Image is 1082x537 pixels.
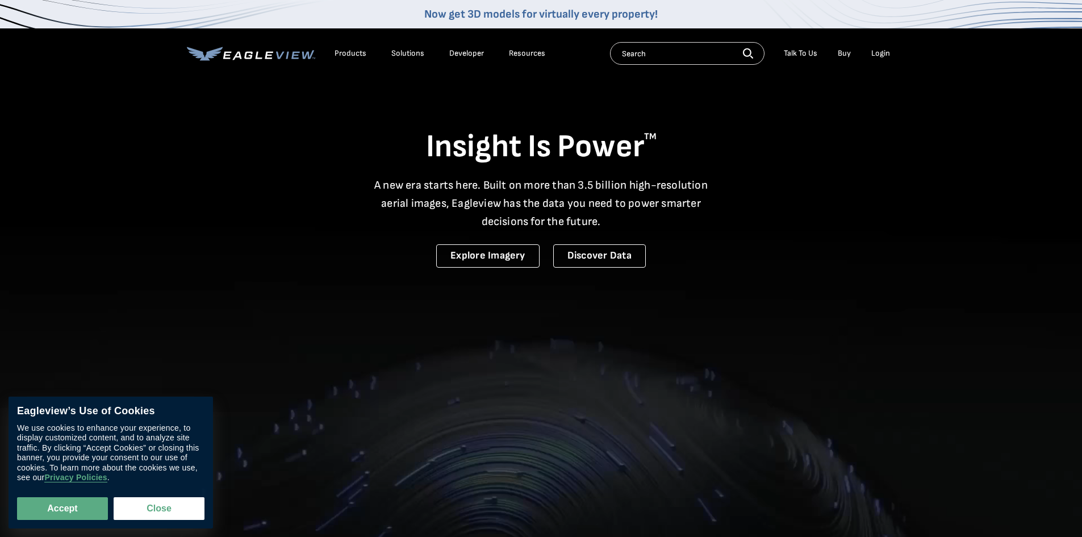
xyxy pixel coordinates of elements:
[838,48,851,59] a: Buy
[17,405,204,418] div: Eagleview’s Use of Cookies
[449,48,484,59] a: Developer
[784,48,817,59] div: Talk To Us
[114,497,204,520] button: Close
[367,176,715,231] p: A new era starts here. Built on more than 3.5 billion high-resolution aerial images, Eagleview ha...
[553,244,646,268] a: Discover Data
[391,48,424,59] div: Solutions
[335,48,366,59] div: Products
[644,131,657,142] sup: TM
[871,48,890,59] div: Login
[44,473,107,483] a: Privacy Policies
[17,423,204,483] div: We use cookies to enhance your experience, to display customized content, and to analyze site tra...
[509,48,545,59] div: Resources
[187,127,896,167] h1: Insight Is Power
[436,244,540,268] a: Explore Imagery
[610,42,764,65] input: Search
[17,497,108,520] button: Accept
[424,7,658,21] a: Now get 3D models for virtually every property!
